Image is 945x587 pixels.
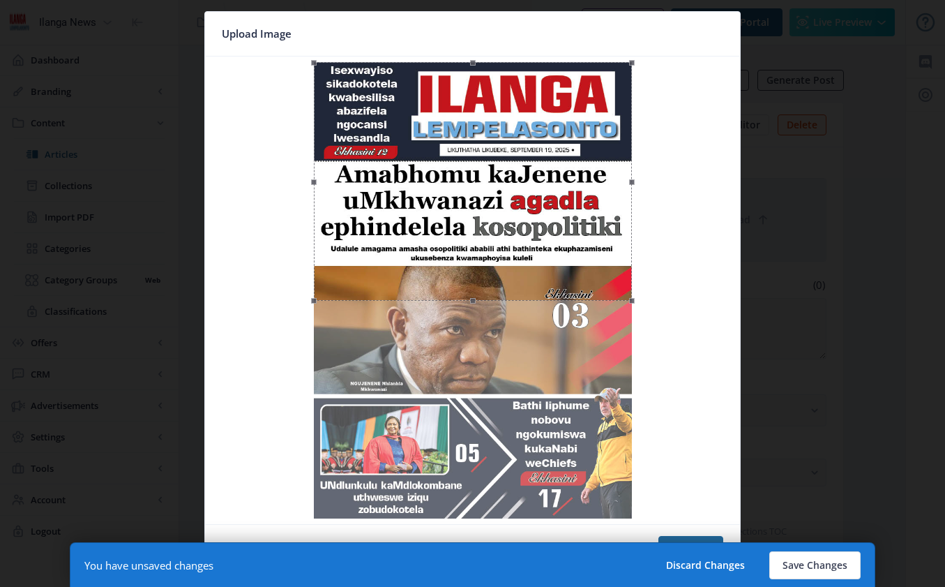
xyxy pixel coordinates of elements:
[769,551,861,579] button: Save Changes
[653,551,758,579] button: Discard Changes
[222,536,280,564] button: Cancel
[658,536,723,564] button: Confirm
[222,23,292,45] span: Upload Image
[84,558,213,572] div: You have unsaved changes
